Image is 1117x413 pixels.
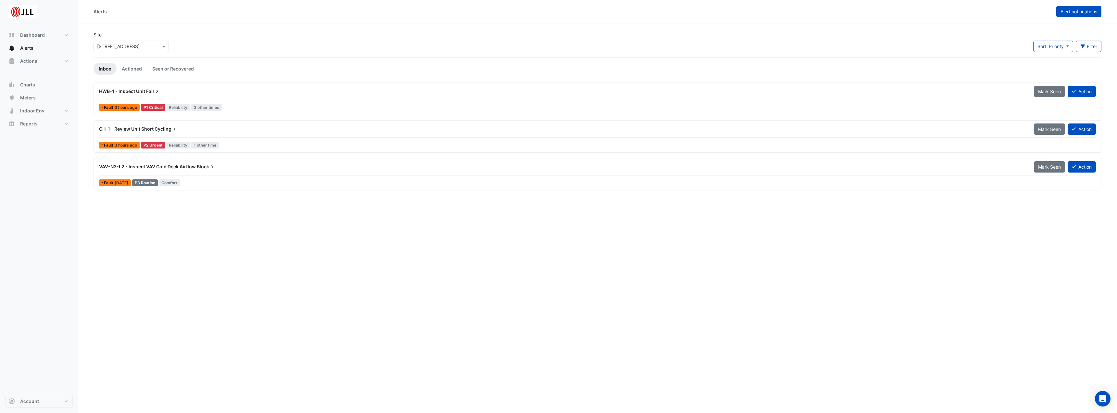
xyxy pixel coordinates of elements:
app-icon: Alerts [8,45,15,51]
button: Actions [5,55,73,68]
span: VAV-N3-L2 - Inspect VAV Cold Deck Airflow [99,164,196,169]
button: Meters [5,91,73,104]
button: Sort: Priority [1033,41,1073,52]
app-icon: Reports [8,121,15,127]
button: Mark Seen [1034,161,1065,173]
span: Comfort [159,179,180,186]
span: Reliability [167,142,190,148]
span: Mark Seen [1038,126,1061,132]
span: Meters [20,95,36,101]
span: Block [197,163,216,170]
span: HWB-1 - Inspect Unit [99,88,145,94]
button: Action [1068,123,1096,135]
span: Wed 27-Aug-2025 14:00 AEST [115,143,137,148]
app-icon: Actions [8,58,15,64]
app-icon: Dashboard [8,32,15,38]
div: P3 Routine [132,179,158,186]
button: Alert notifications [1056,6,1101,17]
span: Fault [104,143,115,147]
span: Alerts [20,45,33,51]
span: Fault [104,106,115,110]
button: Mark Seen [1034,86,1065,97]
button: Mark Seen [1034,123,1065,135]
button: Alerts [5,42,73,55]
span: Sort: Priority [1037,44,1064,49]
span: 3 other times [191,104,222,111]
div: P1 Critical [141,104,165,111]
span: Fault [104,181,115,185]
app-icon: Charts [8,82,15,88]
button: Indoor Env [5,104,73,117]
div: Open Intercom Messenger [1095,391,1111,407]
span: Fail [146,88,160,95]
span: Reports [20,121,38,127]
button: Charts [5,78,73,91]
button: Filter [1076,41,1102,52]
span: Actions [20,58,37,64]
a: Seen or Recovered [147,63,199,75]
span: Mark Seen [1038,164,1061,170]
button: Action [1068,86,1096,97]
img: Company Logo [8,5,37,18]
span: Mark Seen [1038,89,1061,94]
div: P2 Urgent [141,142,165,148]
app-icon: Meters [8,95,15,101]
app-icon: Indoor Env [8,108,15,114]
span: Alert notifications [1061,9,1097,14]
span: Indoor Env [20,108,44,114]
button: Account [5,395,73,408]
a: Actioned [117,63,147,75]
label: Site [94,31,102,38]
button: Dashboard [5,29,73,42]
span: CH-1 - Review Unit Short [99,126,154,132]
span: Reliability [167,104,190,111]
span: Wed 20-Aug-2025 09:15 AEST [115,180,128,185]
span: Charts [20,82,35,88]
button: Action [1068,161,1096,173]
span: Account [20,398,39,405]
span: 1 other time [191,142,219,148]
span: Cycling [155,126,178,132]
span: Dashboard [20,32,45,38]
button: Reports [5,117,73,130]
a: Inbox [94,63,117,75]
div: Alerts [94,8,107,15]
span: Wed 27-Aug-2025 13:30 AEST [115,105,137,110]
